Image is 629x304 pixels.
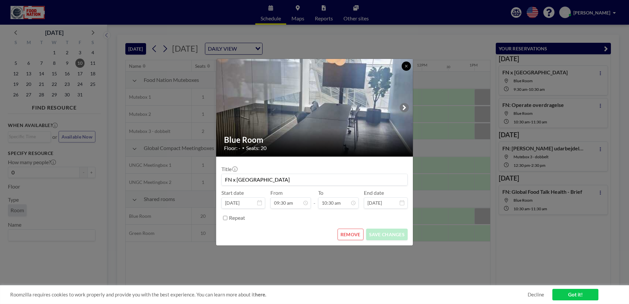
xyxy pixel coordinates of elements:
[229,215,245,221] label: Repeat
[224,135,406,145] h2: Blue Room
[318,190,323,196] label: To
[242,145,244,150] span: •
[255,291,266,297] a: here.
[10,291,528,298] span: Roomzilla requires cookies to work properly and provide you with the best experience. You can lea...
[338,229,364,240] button: REMOVE
[224,145,240,151] span: Floor: -
[364,190,384,196] label: End date
[246,145,266,151] span: Seats: 20
[221,190,244,196] label: Start date
[528,291,544,298] a: Decline
[222,174,407,185] input: (No title)
[221,166,237,172] label: Title
[552,289,598,300] a: Got it!
[314,192,315,206] span: -
[366,229,408,240] button: SAVE CHANGES
[270,190,283,196] label: From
